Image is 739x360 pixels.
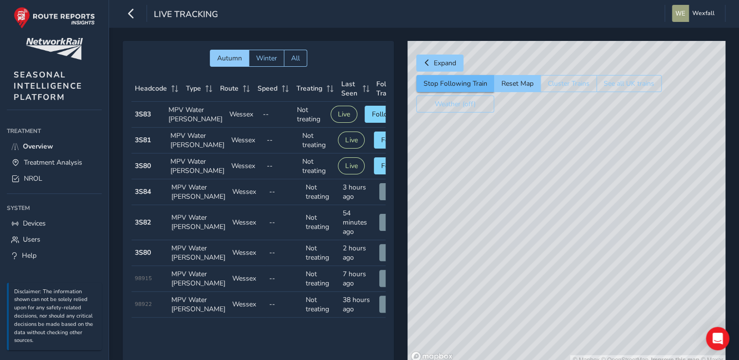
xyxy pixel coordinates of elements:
[379,296,409,313] button: View
[23,219,46,228] span: Devices
[302,240,339,266] td: Not treating
[7,215,102,231] a: Devices
[168,266,229,292] td: MPV Water [PERSON_NAME]
[339,266,376,292] td: 7 hours ago
[338,132,365,149] button: Live
[263,153,299,179] td: --
[338,157,365,174] button: Live
[259,102,293,128] td: --
[302,179,339,205] td: Not treating
[135,275,152,282] span: 98915
[331,106,357,123] button: Live
[229,179,266,205] td: Wessex
[294,102,327,128] td: Not treating
[168,240,229,266] td: MPV Water [PERSON_NAME]
[7,154,102,171] a: Treatment Analysis
[135,248,151,257] strong: 3S80
[24,174,42,183] span: NROL
[229,205,266,240] td: Wessex
[135,135,151,145] strong: 3S81
[167,128,228,153] td: MPV Water [PERSON_NAME]
[228,153,263,179] td: Wessex
[165,102,226,128] td: MPV Water [PERSON_NAME]
[167,153,228,179] td: MPV Water [PERSON_NAME]
[372,110,403,119] span: Following
[14,288,97,345] p: Disclaimer: The information shown can not be solely relied upon for any safety-related decisions,...
[266,179,303,205] td: --
[135,218,151,227] strong: 3S82
[266,240,303,266] td: --
[299,128,334,153] td: Not treating
[299,153,334,179] td: Not treating
[168,205,229,240] td: MPV Water [PERSON_NAME]
[339,292,376,318] td: 38 hours ago
[249,50,284,67] button: Winter
[379,270,409,287] button: View
[365,106,410,123] button: Following
[135,187,151,196] strong: 3S84
[7,231,102,247] a: Users
[374,132,410,149] button: Follow
[14,7,95,29] img: rr logo
[596,75,662,92] button: See all UK trains
[258,84,277,93] span: Speed
[168,292,229,318] td: MPV Water [PERSON_NAME]
[416,55,463,72] button: Expand
[226,102,259,128] td: Wessex
[266,292,303,318] td: --
[228,128,263,153] td: Wessex
[381,135,403,145] span: Follow
[220,84,239,93] span: Route
[416,75,494,92] button: Stop Following Train
[379,183,409,200] button: View
[376,79,400,98] span: Follow Train
[302,266,339,292] td: Not treating
[24,158,82,167] span: Treatment Analysis
[379,244,409,261] button: View
[135,161,151,171] strong: 3S80
[263,128,299,153] td: --
[210,50,249,67] button: Autumn
[540,75,596,92] button: Cluster Trains
[229,266,266,292] td: Wessex
[135,110,151,119] strong: 3S83
[296,84,322,93] span: Treating
[23,142,53,151] span: Overview
[14,69,82,103] span: SEASONAL INTELLIGENCE PLATFORM
[266,205,303,240] td: --
[7,171,102,187] a: NROL
[302,205,339,240] td: Not treating
[7,138,102,154] a: Overview
[22,251,37,260] span: Help
[23,235,40,244] span: Users
[339,179,376,205] td: 3 hours ago
[692,5,715,22] span: Wexfall
[266,266,303,292] td: --
[339,205,376,240] td: 54 minutes ago
[154,8,218,22] span: Live Tracking
[706,327,729,350] div: Open Intercom Messenger
[256,54,277,63] span: Winter
[284,50,307,67] button: All
[379,214,409,231] button: View
[434,58,456,68] span: Expand
[217,54,242,63] span: Autumn
[341,79,359,98] span: Last Seen
[168,179,229,205] td: MPV Water [PERSON_NAME]
[374,157,410,174] button: Follow
[26,38,83,60] img: customer logo
[339,240,376,266] td: 2 hours ago
[135,301,152,308] span: 98922
[291,54,300,63] span: All
[416,95,494,113] button: Weather (off)
[135,84,167,93] span: Headcode
[186,84,201,93] span: Type
[494,75,540,92] button: Reset Map
[7,201,102,215] div: System
[672,5,718,22] button: Wexfall
[229,292,266,318] td: Wessex
[229,240,266,266] td: Wessex
[7,124,102,138] div: Treatment
[381,161,403,171] span: Follow
[302,292,339,318] td: Not treating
